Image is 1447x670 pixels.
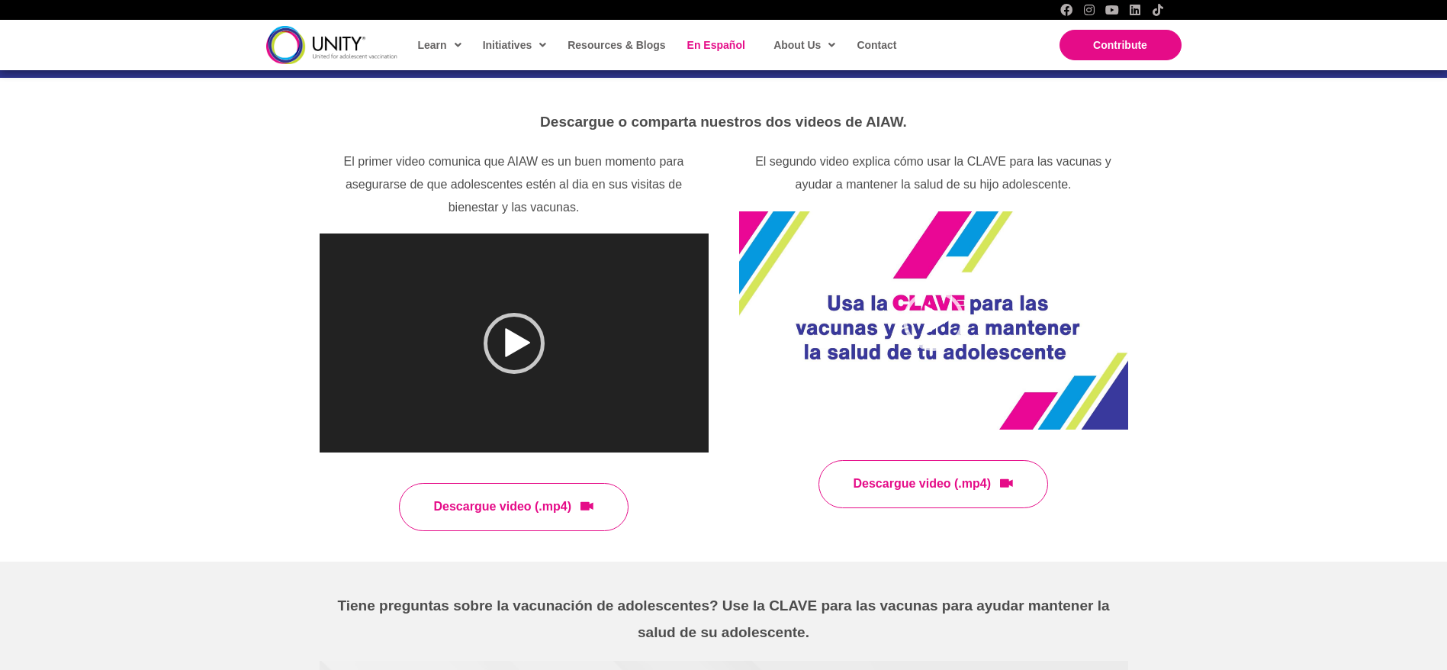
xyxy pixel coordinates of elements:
[903,290,964,351] div: Play
[857,39,896,51] span: Contact
[739,150,1128,195] p: El segundo video explica cómo usar la CLAVE para las vacunas y ayudar a mantener la salud de su h...
[773,34,835,56] span: About Us
[560,27,671,63] a: Resources & Blogs
[320,234,709,453] div: Video Player
[338,598,1110,640] strong: Tiene preguntas sobre la vacunación de adolescentes? Use la CLAVE para las vacunas para ayudar ma...
[483,34,547,56] span: Initiatives
[1106,4,1118,16] a: YouTube
[1152,4,1164,16] a: TikTok
[1129,4,1141,16] a: LinkedIn
[766,27,841,63] a: About Us
[818,460,1049,508] a: Descargue video (.mp4)
[1060,30,1182,60] a: Contribute
[540,114,907,130] strong: Descargue o comparta nuestros dos videos de AIAW.
[1060,4,1072,16] a: Facebook
[418,34,461,56] span: Learn
[320,150,709,218] p: El primer video comunica que AIAW es un buen momento para asegurarse de que adolescentes estén al...
[1083,4,1095,16] a: Instagram
[854,478,992,491] span: Descargue video (.mp4)
[687,39,745,51] span: En Español
[739,211,1128,430] div: Video Player
[484,313,545,374] div: Play
[266,26,397,63] img: unity-logo-dark
[1093,39,1147,51] span: Contribute
[849,27,902,63] a: Contact
[568,39,665,51] span: Resources & Blogs
[434,501,572,514] span: Descargue video (.mp4)
[680,27,751,63] a: En Español
[399,483,629,531] a: Descargue video (.mp4)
